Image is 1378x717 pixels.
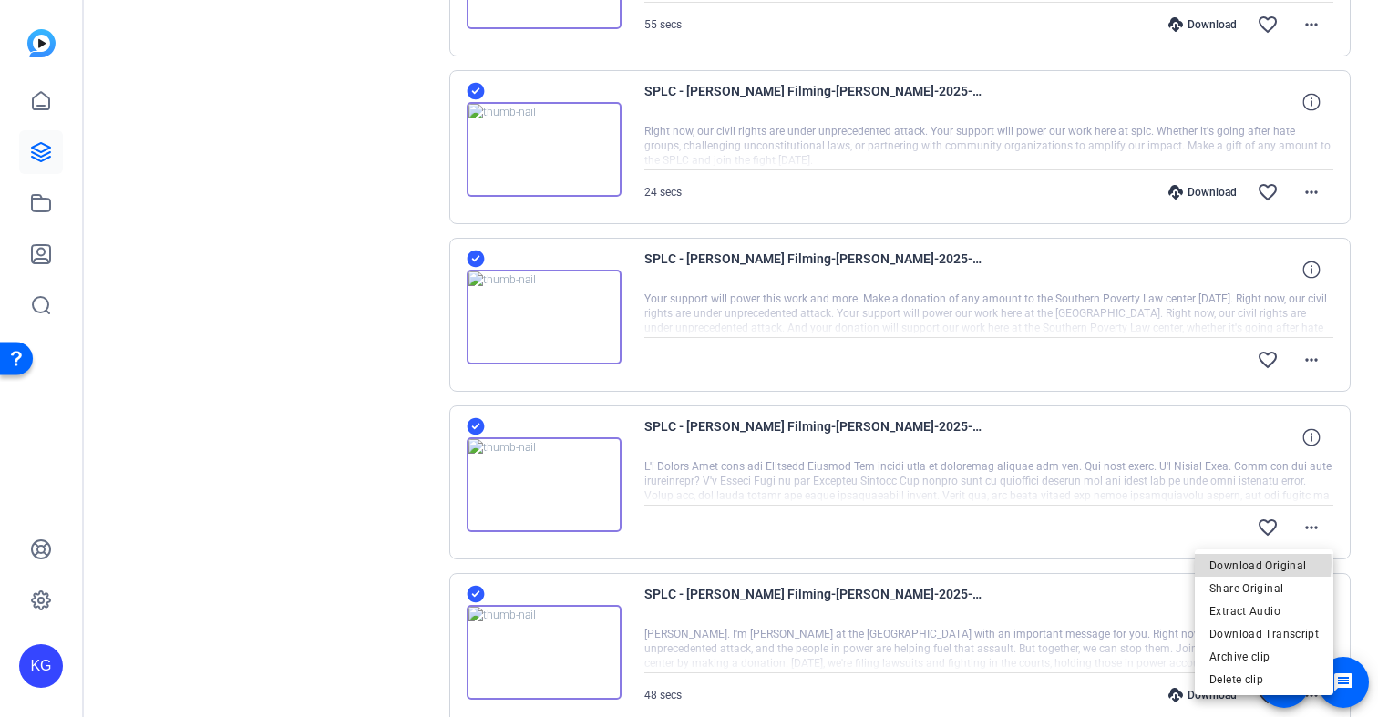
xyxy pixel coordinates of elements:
span: Delete clip [1209,669,1319,691]
span: Download Original [1209,555,1319,577]
span: Archive clip [1209,646,1319,668]
span: Download Transcript [1209,623,1319,645]
span: Extract Audio [1209,600,1319,622]
span: Share Original [1209,578,1319,599]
